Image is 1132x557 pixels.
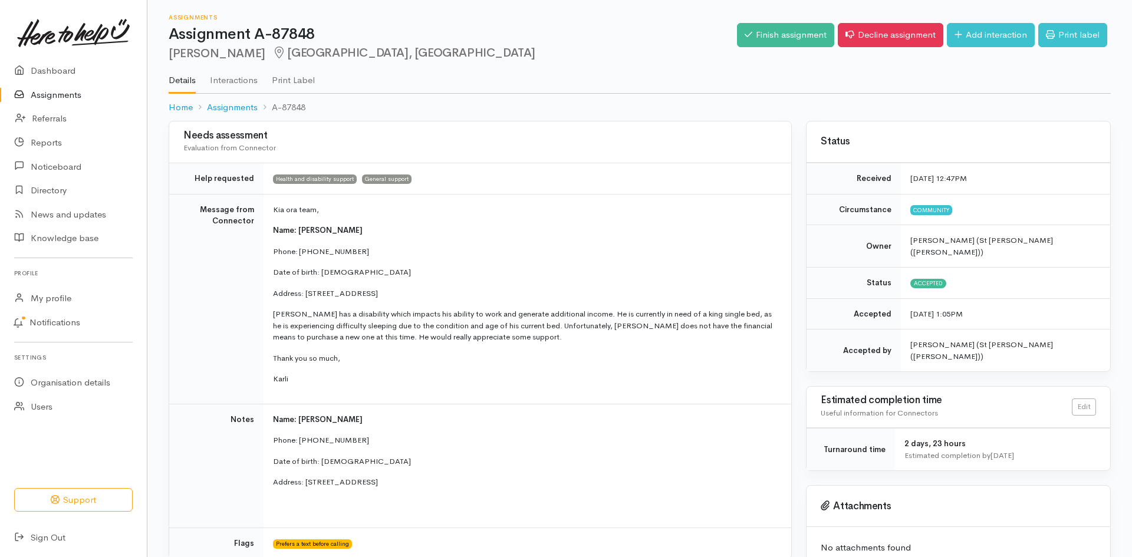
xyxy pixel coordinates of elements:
td: Accepted [807,298,901,329]
a: Home [169,101,193,114]
p: Address: [STREET_ADDRESS] [273,476,777,488]
a: Print Label [272,60,315,93]
td: Circumstance [807,194,901,225]
span: Useful information for Connectors [821,408,938,418]
p: Phone: [PHONE_NUMBER] [273,434,777,446]
td: Notes [169,404,264,528]
h3: Needs assessment [183,130,777,141]
span: Name: [PERSON_NAME] [273,225,363,235]
h2: [PERSON_NAME] [169,47,737,60]
span: Name: [PERSON_NAME] [273,414,363,424]
h3: Status [821,136,1096,147]
time: [DATE] [990,450,1014,460]
span: Evaluation from Connector [183,143,276,153]
a: Details [169,60,196,94]
td: Message from Connector [169,194,264,404]
p: Date of birth: [DEMOGRAPHIC_DATA] [273,266,777,278]
td: Received [807,163,901,195]
td: Help requested [169,163,264,195]
a: Finish assignment [737,23,834,47]
div: Estimated completion by [904,450,1096,462]
a: Interactions [210,60,258,93]
p: Kia ora team, [273,204,777,216]
h6: Settings [14,350,133,365]
td: Status [807,268,901,299]
td: Accepted by [807,329,901,372]
a: Print label [1038,23,1107,47]
td: Owner [807,225,901,268]
p: Address: [STREET_ADDRESS] [273,288,777,299]
p: [PERSON_NAME] has a disability which impacts his ability to work and generate additional income. ... [273,308,777,343]
h6: Assignments [169,14,737,21]
time: [DATE] 1:05PM [910,309,963,319]
li: A-87848 [258,101,305,114]
td: [PERSON_NAME] (St [PERSON_NAME] ([PERSON_NAME])) [901,329,1110,372]
a: Add interaction [947,23,1035,47]
span: Health and disability support [273,174,357,184]
a: Decline assignment [838,23,943,47]
p: Thank you so much, [273,352,777,364]
span: Prefers a text before calling [273,539,352,549]
span: General support [362,174,412,184]
span: [PERSON_NAME] (St [PERSON_NAME] ([PERSON_NAME])) [910,235,1053,257]
span: Accepted [910,279,946,288]
h3: Attachments [821,500,1096,512]
p: Date of birth: [DEMOGRAPHIC_DATA] [273,456,777,467]
a: Assignments [207,101,258,114]
span: Community [910,205,952,215]
p: Phone: [PHONE_NUMBER] [273,246,777,258]
h1: Assignment A-87848 [169,26,737,43]
span: [GEOGRAPHIC_DATA], [GEOGRAPHIC_DATA] [272,45,535,60]
h6: Profile [14,265,133,281]
p: No attachments found [821,541,1096,555]
p: Karli [273,373,777,385]
a: Edit [1072,398,1096,416]
td: Turnaround time [807,429,895,471]
span: 2 days, 23 hours [904,439,966,449]
h3: Estimated completion time [821,395,1072,406]
button: Support [14,488,133,512]
nav: breadcrumb [169,94,1111,121]
time: [DATE] 12:47PM [910,173,967,183]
